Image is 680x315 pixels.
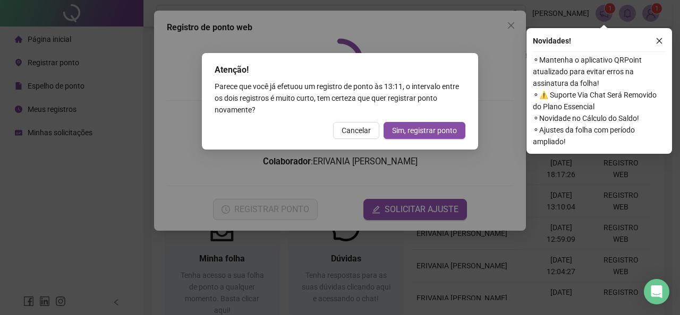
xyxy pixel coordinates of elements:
[533,54,666,89] span: ⚬ Mantenha o aplicativo QRPoint atualizado para evitar erros na assinatura da folha!
[333,122,379,139] button: Cancelar
[533,89,666,112] span: ⚬ ⚠️ Suporte Via Chat Será Removido do Plano Essencial
[392,125,457,136] span: Sim, registrar ponto
[644,279,669,304] div: Open Intercom Messenger
[533,124,666,147] span: ⚬ Ajustes da folha com período ampliado!
[342,125,371,136] span: Cancelar
[656,37,663,45] span: close
[533,35,571,47] span: Novidades !
[215,64,465,76] div: Atenção!
[384,122,465,139] button: Sim, registrar ponto
[533,112,666,124] span: ⚬ Novidade no Cálculo do Saldo!
[215,81,465,116] div: Parece que você já efetuou um registro de ponto às 13:11 , o intervalo entre os dois registros é ...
